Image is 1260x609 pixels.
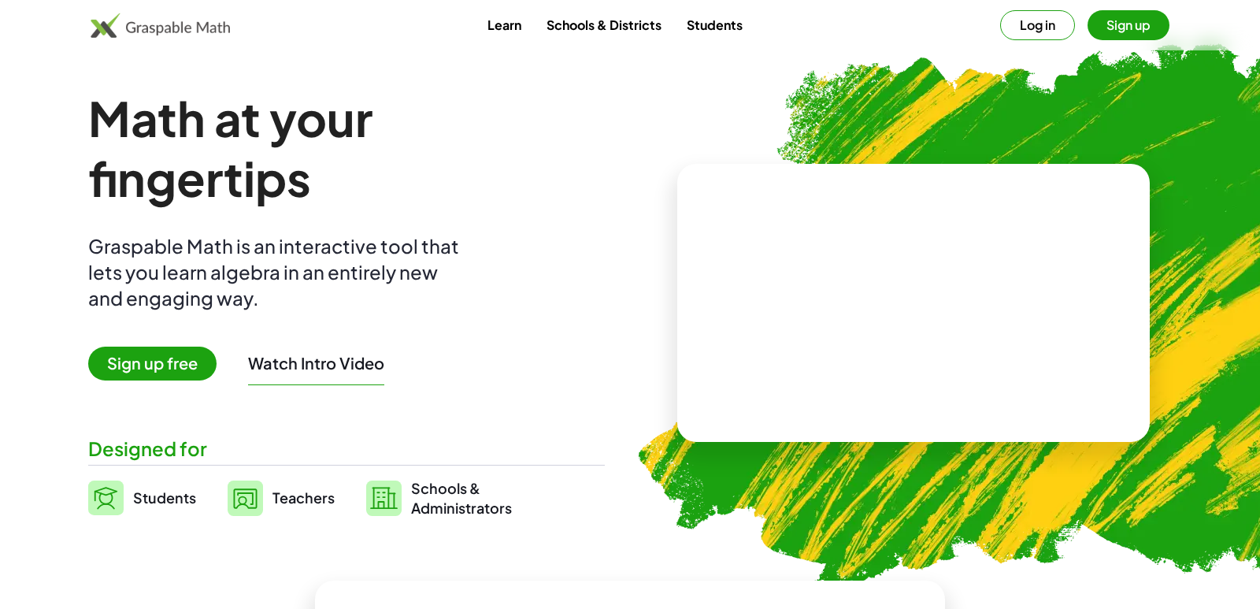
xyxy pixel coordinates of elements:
img: svg%3e [228,481,263,516]
img: svg%3e [88,481,124,515]
span: Students [133,488,196,507]
span: Teachers [272,488,335,507]
div: Graspable Math is an interactive tool that lets you learn algebra in an entirely new and engaging... [88,233,466,311]
a: Learn [475,10,534,39]
button: Log in [1000,10,1075,40]
a: Schools & Districts [534,10,674,39]
a: Students [88,478,196,518]
a: Students [674,10,755,39]
video: What is this? This is dynamic math notation. Dynamic math notation plays a central role in how Gr... [795,244,1032,362]
div: Designed for [88,436,605,462]
a: Schools &Administrators [366,478,512,518]
button: Sign up [1088,10,1169,40]
span: Sign up free [88,347,217,381]
img: svg%3e [366,481,402,516]
a: Teachers [228,478,335,518]
button: Watch Intro Video [248,353,384,373]
span: Schools & Administrators [411,478,512,518]
h1: Math at your fingertips [88,88,589,208]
